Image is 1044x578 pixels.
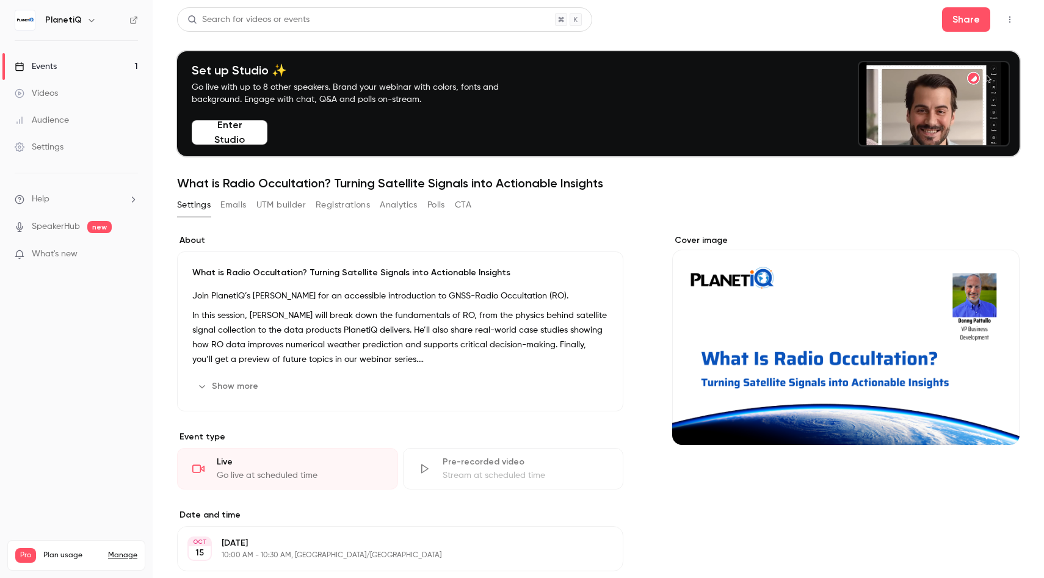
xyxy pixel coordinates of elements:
p: [DATE] [222,537,559,549]
button: CTA [455,195,471,215]
label: About [177,234,623,247]
iframe: Noticeable Trigger [123,249,138,260]
span: Help [32,193,49,206]
button: UTM builder [256,195,306,215]
div: Pre-recorded videoStream at scheduled time [403,448,624,489]
span: What's new [32,248,78,261]
div: Live [217,456,383,468]
p: In this session, [PERSON_NAME] will break down the fundamentals of RO, from the physics behind sa... [192,308,608,367]
div: Settings [15,141,63,153]
div: Events [15,60,57,73]
span: Pro [15,548,36,563]
img: PlanetiQ [15,10,35,30]
div: Videos [15,87,58,99]
div: Audience [15,114,69,126]
button: Enter Studio [192,120,267,145]
div: Search for videos or events [187,13,310,26]
p: 15 [195,547,204,559]
label: Date and time [177,509,623,521]
h1: What is Radio Occultation? Turning Satellite Signals into Actionable Insights [177,176,1020,190]
span: new [87,221,112,233]
button: Analytics [380,195,418,215]
button: Registrations [316,195,370,215]
button: Share [942,7,990,32]
li: help-dropdown-opener [15,193,138,206]
a: SpeakerHub [32,220,80,233]
label: Cover image [672,234,1020,247]
button: Show more [192,377,266,396]
span: Plan usage [43,551,101,560]
div: Pre-recorded video [443,456,609,468]
p: 10:00 AM - 10:30 AM, [GEOGRAPHIC_DATA]/[GEOGRAPHIC_DATA] [222,551,559,560]
button: Settings [177,195,211,215]
div: Go live at scheduled time [217,469,383,482]
button: Emails [220,195,246,215]
button: Polls [427,195,445,215]
div: LiveGo live at scheduled time [177,448,398,489]
section: Cover image [672,234,1020,445]
div: OCT [189,538,211,546]
p: Event type [177,431,623,443]
h6: PlanetiQ [45,14,82,26]
h4: Set up Studio ✨ [192,63,527,78]
p: Go live with up to 8 other speakers. Brand your webinar with colors, fonts and background. Engage... [192,81,527,106]
p: What is Radio Occultation? Turning Satellite Signals into Actionable Insights [192,267,608,279]
p: Join PlanetiQ’s [PERSON_NAME] for an accessible introduction to GNSS-Radio Occultation (RO). [192,289,608,303]
a: Manage [108,551,137,560]
div: Stream at scheduled time [443,469,609,482]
